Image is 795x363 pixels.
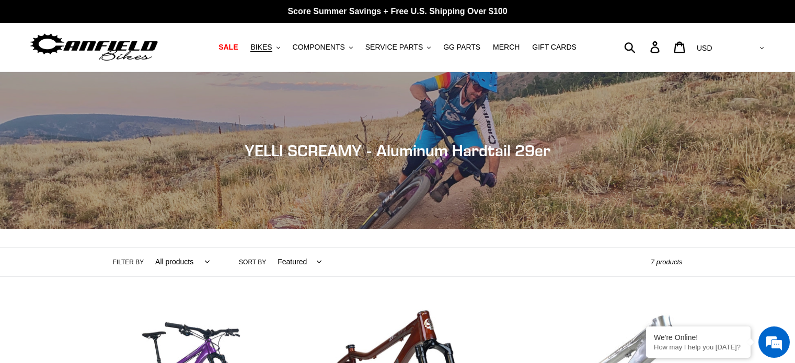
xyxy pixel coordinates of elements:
[532,43,577,52] span: GIFT CARDS
[438,40,486,54] a: GG PARTS
[443,43,480,52] span: GG PARTS
[630,36,656,58] input: Search
[218,43,238,52] span: SALE
[488,40,525,54] a: MERCH
[113,257,144,267] label: Filter by
[365,43,423,52] span: SERVICE PARTS
[250,43,272,52] span: BIKES
[654,333,743,342] div: We're Online!
[493,43,520,52] span: MERCH
[29,31,159,64] img: Canfield Bikes
[213,40,243,54] a: SALE
[654,343,743,351] p: How may I help you today?
[245,40,285,54] button: BIKES
[245,141,550,160] span: YELLI SCREAMY - Aluminum Hardtail 29er
[293,43,345,52] span: COMPONENTS
[287,40,358,54] button: COMPONENTS
[651,258,683,266] span: 7 products
[360,40,436,54] button: SERVICE PARTS
[527,40,582,54] a: GIFT CARDS
[239,257,266,267] label: Sort by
